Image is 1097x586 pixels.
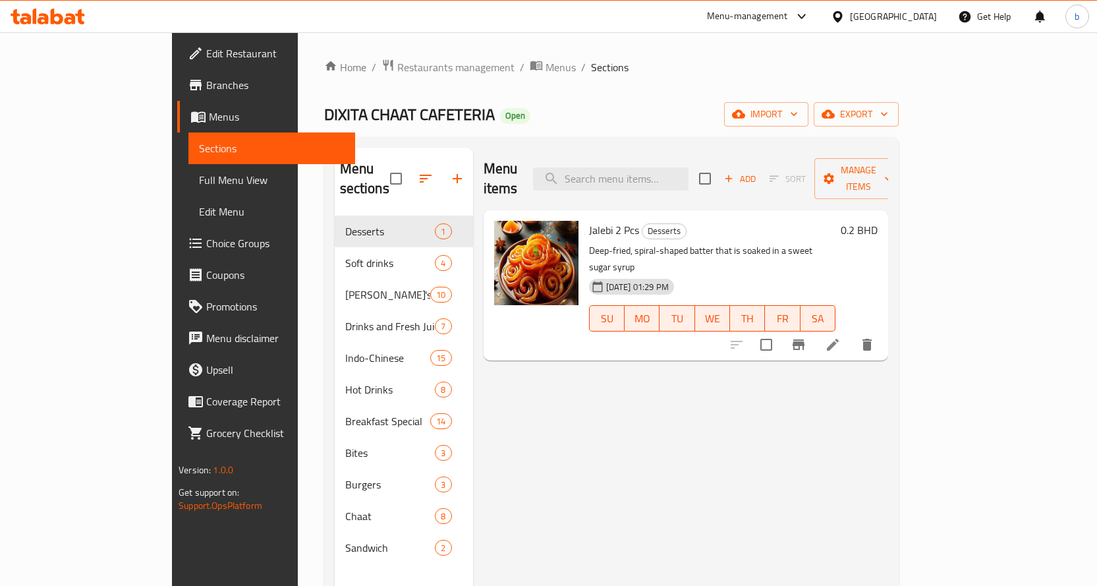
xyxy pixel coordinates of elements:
span: 14 [431,415,451,428]
div: items [435,508,451,524]
li: / [581,59,586,75]
span: Get support on: [179,484,239,501]
div: Sandwich [345,540,436,556]
a: Menus [177,101,355,132]
a: Upsell [177,354,355,386]
img: Jalebi 2 Pcs [494,221,578,305]
div: items [435,540,451,556]
span: Bites [345,445,436,461]
span: Breakfast Special [345,413,431,429]
span: Soft drinks [345,255,436,271]
span: Grocery Checklist [206,425,345,441]
span: import [735,106,798,123]
button: SA [801,305,835,332]
span: 1 [436,225,451,238]
span: [PERSON_NAME]'s [345,287,431,303]
div: items [430,287,451,303]
a: Coverage Report [177,386,355,417]
span: SU [595,309,619,328]
span: Edit Restaurant [206,45,345,61]
span: Menu disclaimer [206,330,345,346]
span: export [824,106,888,123]
button: SU [589,305,625,332]
a: Full Menu View [188,164,355,196]
span: DIXITA CHAAT CAFETERIA [324,100,495,129]
span: b [1075,9,1079,24]
div: items [435,318,451,334]
span: Select section [691,165,719,192]
li: / [520,59,524,75]
span: Drinks and Fresh Juices [345,318,436,334]
div: items [430,350,451,366]
span: 3 [436,479,451,491]
div: Menu-management [707,9,788,24]
div: Chaat [345,508,436,524]
span: Burgers [345,477,436,492]
span: Restaurants management [397,59,515,75]
span: 10 [431,289,451,301]
div: [PERSON_NAME]'s10 [335,279,473,310]
span: Full Menu View [199,172,345,188]
span: Add [722,171,758,187]
a: Grocery Checklist [177,417,355,449]
span: 4 [436,257,451,270]
div: items [430,413,451,429]
span: Select to update [752,331,780,359]
button: delete [851,329,883,361]
span: Add item [719,169,761,189]
span: Open [500,110,530,121]
div: Hot Drinks [345,382,436,397]
span: [DATE] 01:29 PM [601,281,674,293]
span: Desserts [345,223,436,239]
span: Menus [546,59,576,75]
span: FR [770,309,795,328]
p: Deep-fried, spiral-shaped batter that is soaked in a sweet sugar syrup [589,243,835,276]
button: export [814,102,899,127]
span: Sections [199,140,345,156]
a: Support.OpsPlatform [179,497,262,514]
a: Promotions [177,291,355,322]
h2: Menu sections [340,159,390,198]
a: Coupons [177,259,355,291]
div: Burgers3 [335,469,473,500]
button: Add [719,169,761,189]
span: Sections [591,59,629,75]
a: Menu disclaimer [177,322,355,354]
div: items [435,445,451,461]
a: Choice Groups [177,227,355,259]
input: search [533,167,689,190]
span: Select all sections [382,165,410,192]
nav: Menu sections [335,210,473,569]
a: Edit Menu [188,196,355,227]
span: Choice Groups [206,235,345,251]
li: / [372,59,376,75]
div: Drinks and Fresh Juices7 [335,310,473,342]
div: Hot Drinks8 [335,374,473,405]
span: Menus [209,109,345,125]
span: 1.0.0 [213,461,233,479]
button: Add section [441,163,473,194]
span: SA [806,309,830,328]
span: Branches [206,77,345,93]
h6: 0.2 BHD [841,221,878,239]
a: Edit Restaurant [177,38,355,69]
span: TU [665,309,689,328]
span: Upsell [206,362,345,378]
a: Menus [530,59,576,76]
span: Coverage Report [206,394,345,409]
div: Desserts1 [335,216,473,247]
span: Edit Menu [199,204,345,220]
button: MO [625,305,660,332]
span: Coupons [206,267,345,283]
button: TH [730,305,765,332]
div: Sandwich2 [335,532,473,564]
a: Edit menu item [825,337,841,353]
span: WE [700,309,725,328]
div: Chaat8 [335,500,473,532]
